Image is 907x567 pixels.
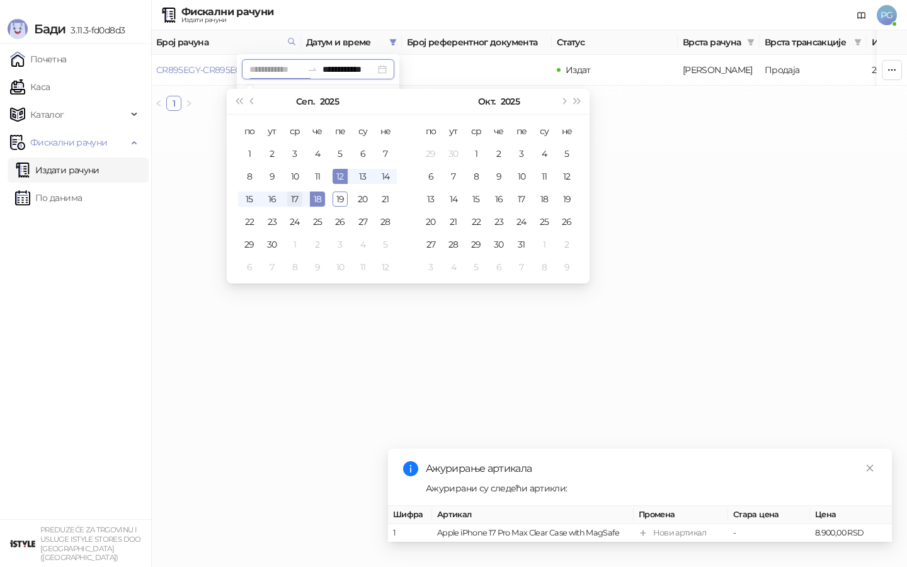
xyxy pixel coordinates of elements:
[852,5,872,25] a: Документација
[10,74,50,100] a: Каса
[566,64,591,76] span: Издат
[469,146,484,161] div: 1
[559,146,574,161] div: 5
[8,19,28,39] img: Logo
[514,146,529,161] div: 3
[678,30,760,55] th: Врста рачуна
[283,120,306,142] th: ср
[556,233,578,256] td: 2025-11-02
[238,256,261,278] td: 2025-10-06
[488,188,510,210] td: 2025-10-16
[653,527,706,539] div: Нови артикал
[442,165,465,188] td: 2025-10-07
[465,142,488,165] td: 2025-10-01
[533,188,556,210] td: 2025-10-18
[238,210,261,233] td: 2025-09-22
[333,146,348,161] div: 5
[488,165,510,188] td: 2025-10-09
[488,210,510,233] td: 2025-10-23
[514,214,529,229] div: 24
[760,55,867,86] td: Продаја
[261,188,283,210] td: 2025-09-16
[865,464,874,472] span: close
[306,188,329,210] td: 2025-09-18
[510,210,533,233] td: 2025-10-24
[533,210,556,233] td: 2025-10-25
[419,188,442,210] td: 2025-10-13
[238,233,261,256] td: 2025-09-29
[374,233,397,256] td: 2025-10-05
[287,169,302,184] div: 10
[432,506,634,524] th: Артикал
[156,35,282,49] span: Број рачуна
[442,120,465,142] th: ут
[388,524,432,542] td: 1
[265,260,280,275] div: 7
[491,237,506,252] div: 30
[514,192,529,207] div: 17
[296,89,314,114] button: Изабери месец
[320,89,339,114] button: Изабери годину
[491,192,506,207] div: 16
[355,260,370,275] div: 11
[351,165,374,188] td: 2025-09-13
[378,237,393,252] div: 5
[15,185,82,210] a: По данима
[683,35,742,49] span: Врста рачуна
[442,233,465,256] td: 2025-10-28
[355,169,370,184] div: 13
[238,188,261,210] td: 2025-09-15
[389,38,397,46] span: filter
[329,210,351,233] td: 2025-09-26
[559,169,574,184] div: 12
[501,89,520,114] button: Изабери годину
[374,256,397,278] td: 2025-10-12
[465,210,488,233] td: 2025-10-22
[351,188,374,210] td: 2025-09-20
[533,165,556,188] td: 2025-10-11
[556,89,570,114] button: Следећи месец (PageDown)
[232,89,246,114] button: Претходна година (Control + left)
[378,260,393,275] div: 12
[378,146,393,161] div: 7
[333,192,348,207] div: 19
[151,96,166,111] button: left
[30,102,64,127] span: Каталог
[151,55,301,86] td: CR895EGY-CR895EGY-423
[181,96,197,111] button: right
[810,506,892,524] th: Цена
[537,214,552,229] div: 25
[446,260,461,275] div: 4
[442,142,465,165] td: 2025-09-30
[306,142,329,165] td: 2025-09-04
[283,142,306,165] td: 2025-09-03
[728,524,810,542] td: -
[426,461,877,476] div: Ажурирање артикала
[310,146,325,161] div: 4
[265,169,280,184] div: 9
[310,214,325,229] div: 25
[488,142,510,165] td: 2025-10-02
[30,130,107,155] span: Фискални рачуни
[329,188,351,210] td: 2025-09-19
[810,524,892,542] td: 8.900,00 RSD
[181,17,273,23] div: Издати рачуни
[537,169,552,184] div: 11
[854,38,862,46] span: filter
[552,30,678,55] th: Статус
[261,233,283,256] td: 2025-09-30
[432,524,634,542] td: Apple iPhone 17 Pro Max Clear Case with MagSafe
[351,120,374,142] th: су
[556,256,578,278] td: 2025-11-09
[351,256,374,278] td: 2025-10-11
[242,237,257,252] div: 29
[510,256,533,278] td: 2025-11-07
[419,210,442,233] td: 2025-10-20
[156,64,265,76] a: CR895EGY-CR895EGY-423
[556,165,578,188] td: 2025-10-12
[744,33,757,52] span: filter
[423,260,438,275] div: 3
[306,165,329,188] td: 2025-09-11
[469,214,484,229] div: 22
[469,169,484,184] div: 8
